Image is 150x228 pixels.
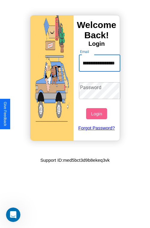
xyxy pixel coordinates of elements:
[80,49,89,54] label: Email
[6,208,20,222] iframe: Intercom live chat
[40,156,110,164] p: Support ID: med5bct3d9b8ekeq3vk
[3,102,7,126] div: Give Feedback
[73,40,120,47] h4: Login
[73,20,120,40] h3: Welcome Back!
[76,119,118,136] a: Forgot Password?
[30,15,73,141] img: gif
[86,108,107,119] button: Login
